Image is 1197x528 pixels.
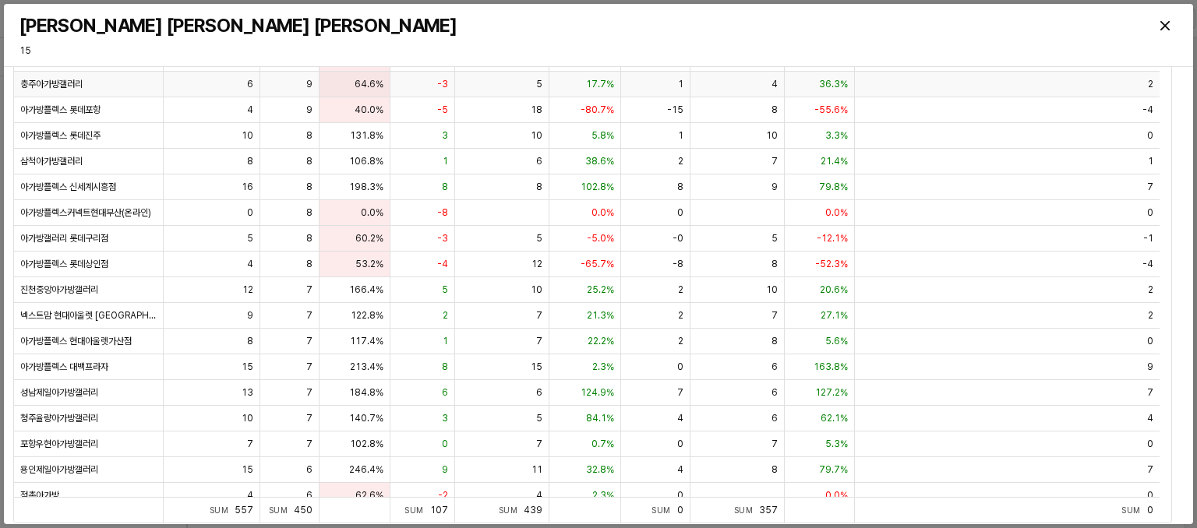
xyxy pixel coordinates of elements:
span: 6 [247,78,253,90]
span: 357 [759,505,778,516]
span: 5.8% [591,129,614,142]
span: 106.8% [349,155,383,167]
span: 5 [442,283,448,296]
span: 충주아가방갤러리 [20,78,83,90]
span: 21.3% [587,309,614,322]
span: 6 [772,386,778,399]
span: 7 [536,335,542,347]
span: 2.3% [592,361,614,373]
span: 10 [242,129,253,142]
span: 아가방갤러리 롯데구리점 [20,232,108,245]
span: 22.2% [588,335,614,347]
span: -1 [1143,232,1153,245]
span: 아가방플렉스 롯데상인점 [20,258,108,270]
span: 53.2% [355,258,383,270]
span: 8 [442,181,448,193]
span: 10 [242,412,253,424]
span: 6 [536,386,542,399]
span: 5 [772,232,778,245]
span: 10 [766,283,778,296]
span: -55.6% [814,104,848,116]
span: 5.6% [825,335,848,347]
span: 0 [1147,438,1153,450]
span: 7 [677,386,683,399]
span: 198.3% [349,181,383,193]
span: 124.9% [581,386,614,399]
span: 아가방플렉스 현대아울렛가산점 [20,335,132,347]
span: 4 [772,78,778,90]
span: -0 [673,232,683,245]
span: -3 [437,78,448,90]
span: 0 [1147,129,1153,142]
span: -5 [437,104,448,116]
span: 4 [677,412,683,424]
span: 12 [242,283,253,296]
span: 0.0% [361,206,383,219]
span: 0 [677,489,683,502]
span: 9 [442,463,448,476]
span: 15 [242,463,253,476]
span: 131.8% [350,129,383,142]
span: 9 [247,309,253,322]
span: 7 [306,438,312,450]
span: 7 [1147,386,1153,399]
span: 60.2% [355,232,383,245]
span: 용인제일아가방갤러리 [20,463,98,476]
span: 8 [536,181,542,193]
p: 15 [19,44,300,58]
span: 4 [247,489,253,502]
span: 0.0% [825,489,848,502]
span: -65.7% [581,258,614,270]
span: 4 [536,489,542,502]
span: 21.4% [821,155,848,167]
span: 16 [242,181,253,193]
span: 102.8% [581,181,614,193]
span: 6 [442,386,448,399]
span: 7 [306,283,312,296]
span: 6 [536,155,542,167]
span: 0 [1147,335,1153,347]
span: 0 [677,361,683,373]
span: 0 [1147,505,1153,516]
span: 넥스트맘 현대아울렛 [GEOGRAPHIC_DATA] [20,309,157,322]
span: 6 [772,361,778,373]
span: 8 [306,258,312,270]
span: 84.1% [586,412,614,424]
span: 166.4% [349,283,383,296]
span: 1 [443,155,448,167]
span: 246.4% [349,463,383,476]
span: 9 [306,104,312,116]
span: 38.6% [585,155,614,167]
span: 184.8% [349,386,383,399]
span: 아가방플렉스 대백프라자 [20,361,108,373]
span: 진천중앙아가방갤러리 [20,283,98,296]
span: 11 [531,463,542,476]
span: 2 [1148,283,1153,296]
span: 9 [772,181,778,193]
span: 0.0% [591,206,614,219]
span: 8 [677,181,683,193]
h3: [PERSON_NAME] [PERSON_NAME] [PERSON_NAME] [19,15,885,37]
span: 439 [524,505,542,516]
span: 2 [678,335,683,347]
span: 2 [678,309,683,322]
span: 122.8% [351,309,383,322]
span: -4 [1142,258,1153,270]
span: 5.3% [825,438,848,450]
span: 아가방플렉스 신세계시흥점 [20,181,116,193]
span: 25.2% [587,283,614,296]
span: 3 [442,412,448,424]
span: 1 [1148,155,1153,167]
span: 아가방플렉스 롯데포항 [20,104,101,116]
span: 0 [1147,206,1153,219]
span: 7 [1147,463,1153,476]
span: 7 [247,438,253,450]
span: 7 [306,361,312,373]
span: Sum [1121,505,1147,515]
span: 2 [443,309,448,322]
span: 7 [772,309,778,322]
span: 102.8% [350,438,383,450]
span: 6 [306,489,312,502]
span: 2 [1148,78,1153,90]
span: 17.7% [586,78,614,90]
